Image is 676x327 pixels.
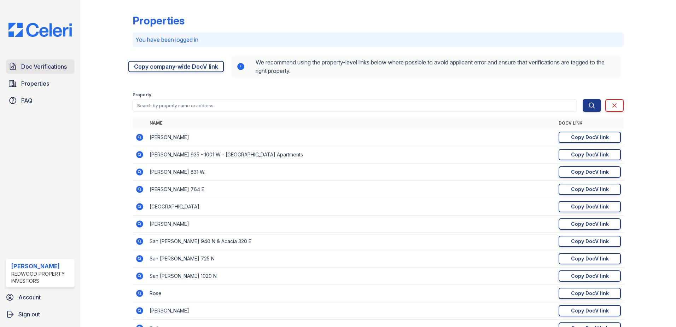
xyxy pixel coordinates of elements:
[571,255,609,262] div: Copy DocV link
[559,132,621,143] a: Copy DocV link
[147,146,556,163] td: [PERSON_NAME] 935 - 1001 W - [GEOGRAPHIC_DATA] Apartments
[571,134,609,141] div: Copy DocV link
[3,290,77,304] a: Account
[571,151,609,158] div: Copy DocV link
[147,250,556,268] td: San [PERSON_NAME] 725 N
[147,216,556,233] td: [PERSON_NAME]
[147,129,556,146] td: [PERSON_NAME]
[571,186,609,193] div: Copy DocV link
[11,262,72,270] div: [PERSON_NAME]
[6,93,75,108] a: FAQ
[6,59,75,74] a: Doc Verifications
[571,168,609,176] div: Copy DocV link
[571,220,609,228] div: Copy DocV link
[147,285,556,302] td: Rose
[147,233,556,250] td: San [PERSON_NAME] 940 N & Acacia 320 E
[3,307,77,321] a: Sign out
[147,302,556,320] td: [PERSON_NAME]
[147,181,556,198] td: [PERSON_NAME] 764 E.
[147,268,556,285] td: San [PERSON_NAME] 1020 N
[556,117,624,129] th: DocV Link
[559,253,621,264] a: Copy DocV link
[571,203,609,210] div: Copy DocV link
[559,236,621,247] a: Copy DocV link
[571,290,609,297] div: Copy DocV link
[571,238,609,245] div: Copy DocV link
[559,201,621,212] a: Copy DocV link
[21,96,33,105] span: FAQ
[21,79,49,88] span: Properties
[559,184,621,195] a: Copy DocV link
[11,270,72,285] div: Redwood Property Investors
[571,272,609,280] div: Copy DocV link
[559,166,621,178] a: Copy DocV link
[559,288,621,299] a: Copy DocV link
[3,23,77,37] img: CE_Logo_Blue-a8612792a0a2168367f1c8372b55b34899dd931a85d93a1a3d3e32e68fde9ad4.png
[559,270,621,282] a: Copy DocV link
[147,117,556,129] th: Name
[18,310,40,319] span: Sign out
[6,76,75,91] a: Properties
[147,198,556,216] td: [GEOGRAPHIC_DATA]
[21,62,67,71] span: Doc Verifications
[559,305,621,316] a: Copy DocV link
[559,218,621,230] a: Copy DocV link
[18,293,41,302] span: Account
[128,61,224,72] a: Copy company-wide DocV link
[147,163,556,181] td: [PERSON_NAME] 831 W.
[231,55,621,78] div: We recommend using the property-level links below where possible to avoid applicant error and ens...
[135,35,621,44] p: You have been logged in
[559,149,621,160] a: Copy DocV link
[133,92,151,98] label: Property
[571,307,609,314] div: Copy DocV link
[133,14,185,27] div: Properties
[133,99,577,112] input: Search by property name or address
